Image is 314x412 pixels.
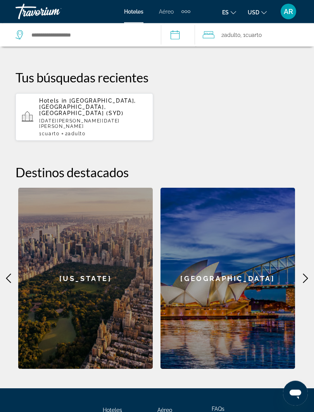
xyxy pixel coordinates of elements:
[181,5,190,18] button: Extra navigation items
[240,30,262,40] span: , 1
[222,7,236,18] button: Change language
[31,29,149,41] input: Search hotel destination
[224,32,240,38] span: Adulto
[160,188,295,369] div: [GEOGRAPHIC_DATA]
[18,188,153,369] div: [US_STATE]
[39,98,67,104] span: Hotels in
[284,8,293,16] span: AR
[68,131,85,137] span: Adulto
[42,131,60,137] span: Cuarto
[124,9,143,15] a: Hoteles
[39,119,147,129] p: [DATE][PERSON_NAME][DATE][PERSON_NAME]
[16,165,298,180] h2: Destinos destacados
[160,188,295,369] a: Sydney[GEOGRAPHIC_DATA]
[222,9,229,16] span: es
[161,23,195,47] button: Select check in and out date
[283,381,308,406] iframe: Botón para iniciar la ventana de mensajería
[278,3,298,20] button: User Menu
[39,131,60,137] span: 1
[65,131,86,137] span: 2
[159,9,174,15] a: Aéreo
[18,188,153,369] a: New York[US_STATE]
[39,98,136,117] span: [GEOGRAPHIC_DATA], [GEOGRAPHIC_DATA], [GEOGRAPHIC_DATA] (SYD)
[16,2,93,22] a: Travorium
[245,32,262,38] span: Cuarto
[16,93,153,141] button: Hotels in [GEOGRAPHIC_DATA], [GEOGRAPHIC_DATA], [GEOGRAPHIC_DATA] (SYD)[DATE][PERSON_NAME][DATE][...
[16,70,298,86] p: Tus búsquedas recientes
[221,30,240,40] span: 2
[195,23,314,47] button: Travelers: 2 adults, 0 children
[248,9,259,16] span: USD
[248,7,267,18] button: Change currency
